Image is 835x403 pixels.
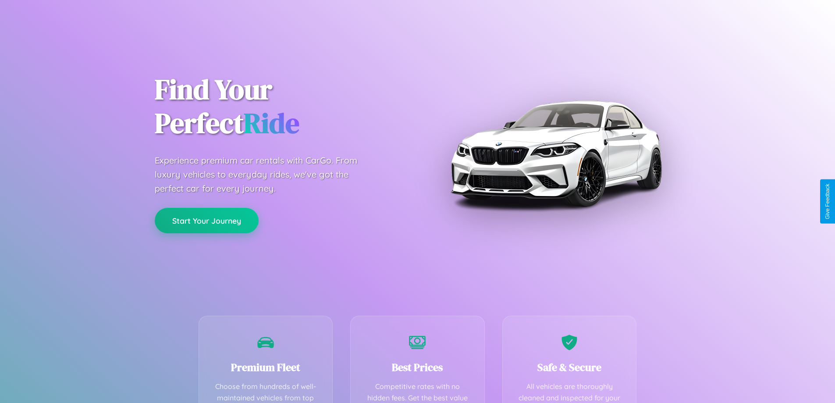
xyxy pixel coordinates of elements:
button: Start Your Journey [155,208,259,233]
img: Premium BMW car rental vehicle [446,44,665,263]
span: Ride [244,104,299,142]
p: Experience premium car rentals with CarGo. From luxury vehicles to everyday rides, we've got the ... [155,153,374,196]
h3: Safe & Secure [516,360,623,374]
h3: Best Prices [364,360,471,374]
h3: Premium Fleet [212,360,320,374]
h1: Find Your Perfect [155,73,405,140]
div: Give Feedback [824,184,831,219]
